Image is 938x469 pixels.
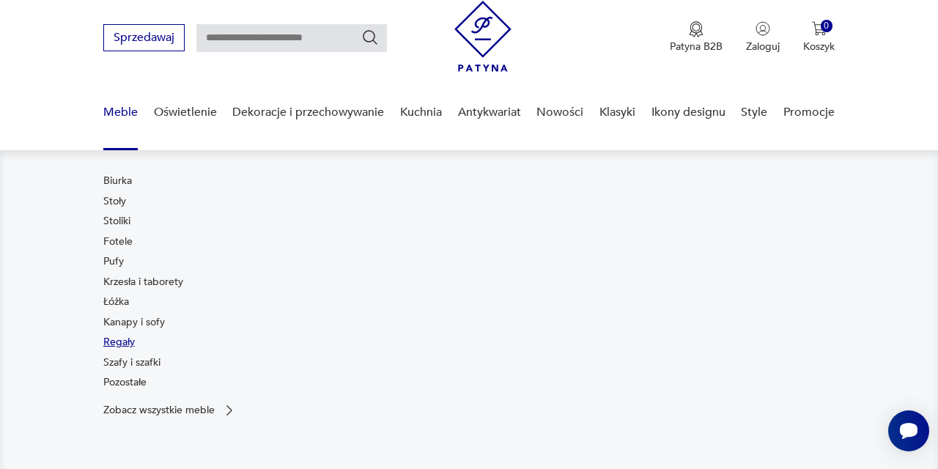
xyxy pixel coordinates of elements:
a: Ikony designu [651,84,725,141]
a: Kuchnia [400,84,442,141]
p: Zaloguj [746,40,780,53]
a: Meble [103,84,138,141]
a: Klasyki [599,84,635,141]
img: Ikona koszyka [812,21,827,36]
a: Szafy i szafki [103,355,160,370]
button: 0Koszyk [803,21,835,53]
a: Fotele [103,234,133,249]
p: Patyna B2B [670,40,723,53]
img: 969d9116629659dbb0bd4e745da535dc.jpg [476,174,835,446]
iframe: Smartsupp widget button [888,410,929,451]
a: Pufy [103,254,124,269]
a: Style [741,84,767,141]
a: Pozostałe [103,375,147,390]
a: Biurka [103,174,132,188]
a: Ikona medaluPatyna B2B [670,21,723,53]
a: Promocje [783,84,835,141]
a: Stoliki [103,214,130,229]
button: Sprzedawaj [103,24,185,51]
button: Szukaj [361,29,379,46]
p: Zobacz wszystkie meble [103,405,215,415]
button: Zaloguj [746,21,780,53]
a: Oświetlenie [154,84,217,141]
button: Patyna B2B [670,21,723,53]
a: Krzesła i taborety [103,275,183,289]
a: Sprzedawaj [103,34,185,44]
a: Nowości [536,84,583,141]
img: Ikona medalu [689,21,703,37]
a: Kanapy i sofy [103,315,165,330]
a: Dekoracje i przechowywanie [232,84,384,141]
div: 0 [821,20,833,32]
a: Zobacz wszystkie meble [103,403,237,418]
a: Stoły [103,194,126,209]
a: Regały [103,335,135,350]
p: Koszyk [803,40,835,53]
a: Antykwariat [458,84,521,141]
img: Ikonka użytkownika [756,21,770,36]
img: Patyna - sklep z meblami i dekoracjami vintage [454,1,512,72]
a: Łóżka [103,295,129,309]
